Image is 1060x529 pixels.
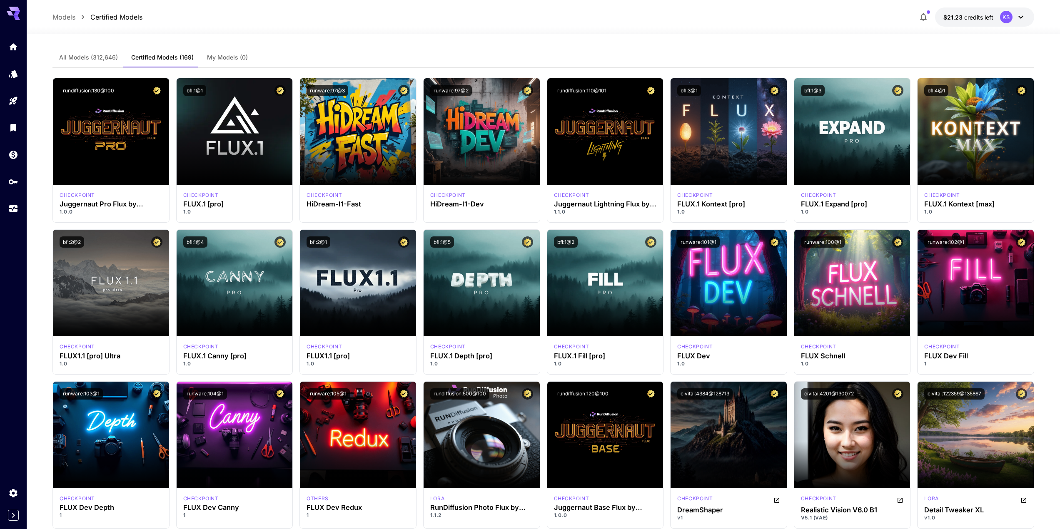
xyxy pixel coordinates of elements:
[924,343,960,350] div: FLUX.1 D
[924,352,1027,360] h3: FLUX Dev Fill
[131,54,194,61] span: Certified Models (169)
[60,208,162,216] p: 1.0.0
[151,388,162,400] button: Certified Model – Vetted for best performance and includes a commercial license.
[183,85,206,96] button: bfl:1@1
[90,12,142,22] a: Certified Models
[8,42,18,52] div: Home
[677,352,780,360] h3: FLUX Dev
[430,352,533,360] h3: FLUX.1 Depth [pro]
[274,236,286,248] button: Certified Model – Vetted for best performance and includes a commercial license.
[60,504,162,512] div: FLUX Dev Depth
[1000,11,1013,23] div: KS
[677,506,780,514] h3: DreamShaper
[60,495,95,502] p: checkpoint
[677,85,701,96] button: bfl:3@1
[554,208,657,216] p: 1.1.0
[801,343,836,350] p: checkpoint
[554,352,657,360] h3: FLUX.1 Fill [pro]
[924,191,960,199] div: FLUX.1 Kontext [max]
[307,200,409,208] h3: HiDream-I1-Fast
[892,85,903,96] button: Certified Model – Vetted for best performance and includes a commercial license.
[183,352,286,360] div: FLUX.1 Canny [pro]
[677,514,780,522] p: v1
[183,504,286,512] div: FLUX Dev Canny
[183,191,219,199] p: checkpoint
[183,388,227,400] button: runware:104@1
[183,360,286,368] p: 1.0
[430,236,454,248] button: bfl:1@5
[307,85,348,96] button: runware:97@3
[307,504,409,512] h3: FLUX Dev Redux
[151,236,162,248] button: Certified Model – Vetted for best performance and includes a commercial license.
[183,191,219,199] div: fluxpro
[522,388,533,400] button: Certified Model – Vetted for best performance and includes a commercial license.
[60,236,84,248] button: bfl:2@2
[274,388,286,400] button: Certified Model – Vetted for best performance and includes a commercial license.
[801,191,836,199] p: checkpoint
[554,85,610,96] button: rundiffusion:110@101
[554,343,589,350] div: fluxpro
[801,191,836,199] div: fluxpro
[60,352,162,360] h3: FLUX1.1 [pro] Ultra
[554,191,589,199] p: checkpoint
[554,495,589,502] p: checkpoint
[307,191,342,199] div: HiDream Fast
[554,343,589,350] p: checkpoint
[677,200,780,208] h3: FLUX.1 Kontext [pro]
[60,200,162,208] h3: Juggernaut Pro Flux by RunDiffusion
[1016,85,1027,96] button: Certified Model – Vetted for best performance and includes a commercial license.
[430,343,466,350] p: checkpoint
[677,208,780,216] p: 1.0
[554,495,589,502] div: FLUX.1 D
[801,514,904,522] p: V5.1 (VAE)
[398,388,409,400] button: Certified Model – Vetted for best performance and includes a commercial license.
[430,504,533,512] h3: RunDiffusion Photo Flux by RunDiffusion
[801,506,904,514] h3: Realistic Vision V6.0 B1
[522,236,533,248] button: Certified Model – Vetted for best performance and includes a commercial license.
[769,85,780,96] button: Certified Model – Vetted for best performance and includes a commercial license.
[430,512,533,519] p: 1.1.2
[801,236,845,248] button: runware:100@1
[801,495,836,502] p: checkpoint
[924,495,938,505] div: SDXL 1.0
[677,343,713,350] div: FLUX.1 D
[677,495,713,505] div: SD 1.5
[892,236,903,248] button: Certified Model – Vetted for best performance and includes a commercial license.
[924,191,960,199] p: checkpoint
[801,208,904,216] p: 1.0
[943,14,964,21] span: $21.23
[645,236,656,248] button: Certified Model – Vetted for best performance and includes a commercial license.
[60,343,95,350] p: checkpoint
[183,200,286,208] div: FLUX.1 [pro]
[892,388,903,400] button: Certified Model – Vetted for best performance and includes a commercial license.
[924,514,1027,522] p: v1.0
[151,85,162,96] button: Certified Model – Vetted for best performance and includes a commercial license.
[801,352,904,360] div: FLUX Schnell
[60,512,162,519] p: 1
[307,495,329,502] div: FLUX.1 D
[924,506,1027,514] h3: Detail Tweaker XL
[924,343,960,350] p: checkpoint
[677,191,713,199] p: checkpoint
[554,504,657,512] h3: Juggernaut Base Flux by RunDiffusion
[430,343,466,350] div: fluxpro
[8,510,19,521] button: Expand sidebar
[924,208,1027,216] p: 1.0
[677,343,713,350] p: checkpoint
[307,343,342,350] div: fluxpro
[935,7,1034,27] button: $21.2337KS
[554,236,578,248] button: bfl:1@2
